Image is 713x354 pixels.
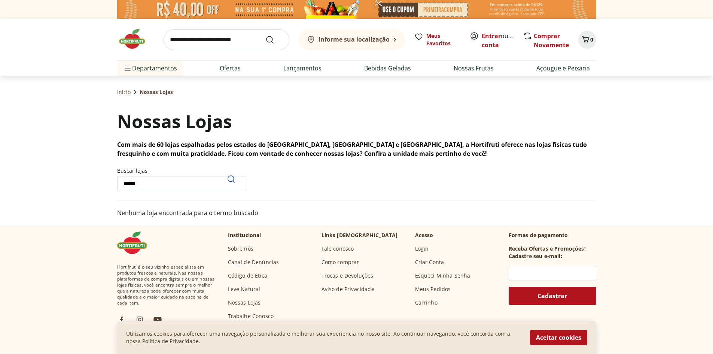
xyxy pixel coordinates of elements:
span: Departamentos [123,59,177,77]
a: Início [117,88,131,96]
a: Sobre nós [228,245,253,252]
button: Submit Search [265,35,283,44]
span: Nenhuma loja encontrada para o termo buscado [117,209,259,216]
p: Acesso [415,232,433,239]
a: Bebidas Geladas [364,64,411,73]
a: Entrar [482,32,501,40]
a: Nossas Frutas [454,64,494,73]
label: Buscar lojas [117,167,246,191]
span: Meus Favoritos [426,32,461,47]
button: Cadastrar [509,287,596,305]
b: Informe sua localização [319,35,390,43]
span: 0 [590,36,593,43]
a: Login [415,245,429,252]
a: Trocas e Devoluções [322,272,374,279]
img: fb [117,315,126,324]
a: Canal de Denúncias [228,258,279,266]
a: Fale conosco [322,245,354,252]
a: Como comprar [322,258,359,266]
a: Ofertas [220,64,241,73]
span: Hortifruti é o seu vizinho especialista em produtos frescos e naturais. Nas nossas plataformas de... [117,264,216,306]
a: Leve Natural [228,285,260,293]
p: Utilizamos cookies para oferecer uma navegação personalizada e melhorar sua experiencia no nosso ... [126,330,521,345]
span: Cadastrar [537,293,567,299]
p: Formas de pagamento [509,232,596,239]
a: Comprar Novamente [534,32,569,49]
button: Menu [123,59,132,77]
h1: Nossas Lojas [117,109,232,134]
button: Carrinho [578,31,596,49]
a: Lançamentos [283,64,322,73]
span: Nossas Lojas [140,88,173,96]
img: Hortifruti [117,232,155,254]
h3: Receba Ofertas e Promoções! [509,245,586,252]
a: Meus Pedidos [415,285,451,293]
img: ytb [153,315,162,324]
input: Buscar lojasPesquisar [117,176,246,191]
a: Criar Conta [415,258,444,266]
button: Informe sua localização [298,29,405,50]
a: Esqueci Minha Senha [415,272,470,279]
a: Nossas Lojas [228,299,261,306]
button: Pesquisar [222,170,240,188]
h3: Cadastre seu e-mail: [509,252,562,260]
a: Açougue e Peixaria [536,64,590,73]
a: Trabalhe Conosco [228,312,274,320]
a: Código de Ética [228,272,267,279]
button: Aceitar cookies [530,330,587,345]
span: ou [482,31,515,49]
img: Hortifruti [117,28,155,50]
a: Aviso de Privacidade [322,285,374,293]
p: Links [DEMOGRAPHIC_DATA] [322,232,398,239]
img: ig [135,315,144,324]
a: Carrinho [415,299,438,306]
a: Criar conta [482,32,523,49]
p: Com mais de 60 lojas espalhadas pelos estados do [GEOGRAPHIC_DATA], [GEOGRAPHIC_DATA] e [GEOGRAPH... [117,140,596,158]
a: Meus Favoritos [414,32,461,47]
p: Institucional [228,232,261,239]
input: search [164,29,289,50]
